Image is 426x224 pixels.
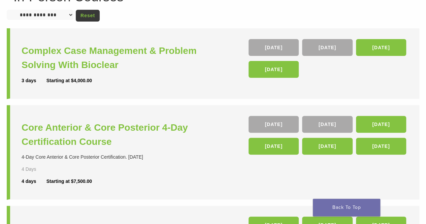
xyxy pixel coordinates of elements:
div: 4-Day Core Anterior & Core Posterior Certification. [DATE] [22,154,215,161]
a: [DATE] [302,116,352,133]
a: Reset [76,10,100,22]
div: 4 days [22,178,46,185]
a: Complex Case Management & Problem Solving With Bioclear [22,44,215,72]
div: 4 Days [22,166,51,173]
a: Core Anterior & Core Posterior 4-Day Certification Course [22,121,215,149]
a: Back To Top [313,199,380,216]
a: [DATE] [302,138,352,155]
a: [DATE] [249,61,299,78]
a: [DATE] [249,138,299,155]
div: Starting at $7,500.00 [46,178,92,185]
div: Starting at $4,000.00 [46,77,92,84]
a: [DATE] [356,116,406,133]
a: [DATE] [356,138,406,155]
a: [DATE] [302,39,352,56]
div: , , , [249,39,408,81]
div: 3 days [22,77,46,84]
a: [DATE] [356,39,406,56]
a: [DATE] [249,39,299,56]
a: [DATE] [249,116,299,133]
div: , , , , , [249,116,408,158]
